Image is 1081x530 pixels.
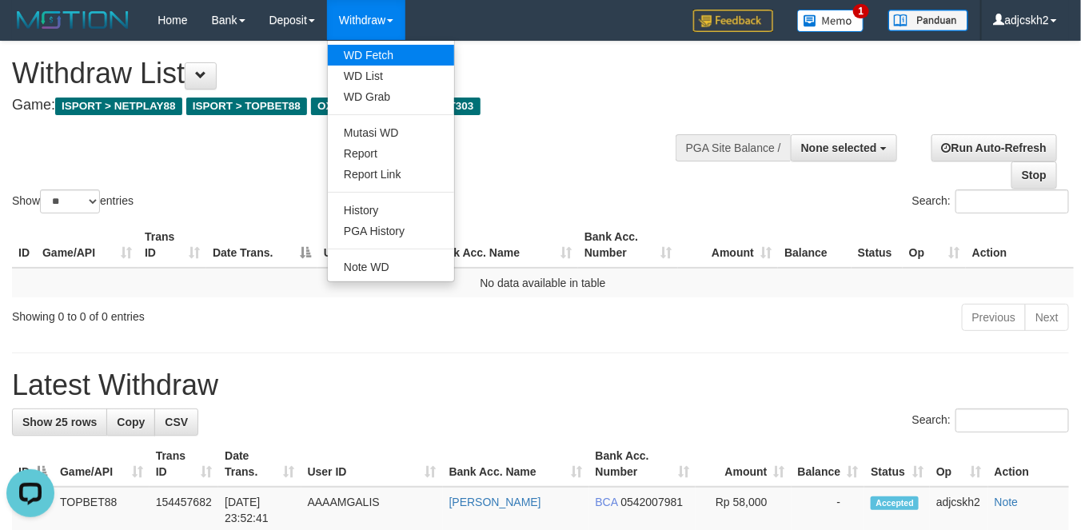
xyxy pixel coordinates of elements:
a: CSV [154,408,198,436]
label: Search: [912,189,1069,213]
th: Bank Acc. Name: activate to sort column ascending [443,441,589,487]
span: None selected [801,141,877,154]
a: PGA History [328,221,454,241]
h4: Game: [12,98,704,114]
span: ISPORT > NETPLAY88 [55,98,182,115]
span: 1 [853,4,870,18]
th: Trans ID: activate to sort column ascending [138,222,206,268]
span: Copy 0542007981 to clipboard [620,496,683,508]
th: Balance [778,222,852,268]
th: Amount: activate to sort column ascending [696,441,792,487]
h1: Latest Withdraw [12,369,1069,401]
a: Run Auto-Refresh [931,134,1057,161]
select: Showentries [40,189,100,213]
div: Showing 0 to 0 of 0 entries [12,302,438,325]
th: Bank Acc. Number: activate to sort column ascending [578,222,678,268]
th: ID: activate to sort column descending [12,441,54,487]
div: PGA Site Balance / [676,134,791,161]
th: Balance: activate to sort column ascending [792,441,865,487]
a: [PERSON_NAME] [449,496,541,508]
th: Action [966,222,1074,268]
span: CSV [165,416,188,428]
span: OXPLAY > BONANZASLOT303 [311,98,481,115]
button: Open LiveChat chat widget [6,6,54,54]
a: Note [995,496,1019,508]
a: Show 25 rows [12,408,107,436]
label: Show entries [12,189,134,213]
h1: Withdraw List [12,58,704,90]
span: Show 25 rows [22,416,97,428]
a: Copy [106,408,155,436]
a: Previous [962,304,1026,331]
label: Search: [912,408,1069,432]
input: Search: [955,408,1069,432]
td: No data available in table [12,268,1074,297]
a: Mutasi WD [328,122,454,143]
a: Note WD [328,257,454,277]
a: Report Link [328,164,454,185]
th: Trans ID: activate to sort column ascending [150,441,218,487]
th: Amount: activate to sort column ascending [678,222,778,268]
th: Bank Acc. Name: activate to sort column ascending [426,222,578,268]
th: User ID: activate to sort column ascending [301,441,443,487]
th: Op: activate to sort column ascending [903,222,966,268]
img: Feedback.jpg [693,10,773,32]
th: Game/API: activate to sort column ascending [54,441,150,487]
a: Stop [1011,161,1057,189]
th: Action [988,441,1069,487]
th: Date Trans.: activate to sort column descending [206,222,317,268]
th: Date Trans.: activate to sort column ascending [218,441,301,487]
th: Status: activate to sort column ascending [864,441,930,487]
img: panduan.png [888,10,968,31]
span: Copy [117,416,145,428]
a: WD List [328,66,454,86]
input: Search: [955,189,1069,213]
span: Accepted [871,496,919,510]
img: Button%20Memo.svg [797,10,864,32]
th: Op: activate to sort column ascending [930,441,988,487]
th: ID [12,222,36,268]
th: User ID: activate to sort column ascending [317,222,426,268]
a: Next [1025,304,1069,331]
img: MOTION_logo.png [12,8,134,32]
a: WD Grab [328,86,454,107]
a: History [328,200,454,221]
button: None selected [791,134,897,161]
a: WD Fetch [328,45,454,66]
th: Game/API: activate to sort column ascending [36,222,138,268]
span: ISPORT > TOPBET88 [186,98,307,115]
a: Report [328,143,454,164]
th: Status [852,222,903,268]
th: Bank Acc. Number: activate to sort column ascending [589,441,696,487]
span: BCA [596,496,618,508]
